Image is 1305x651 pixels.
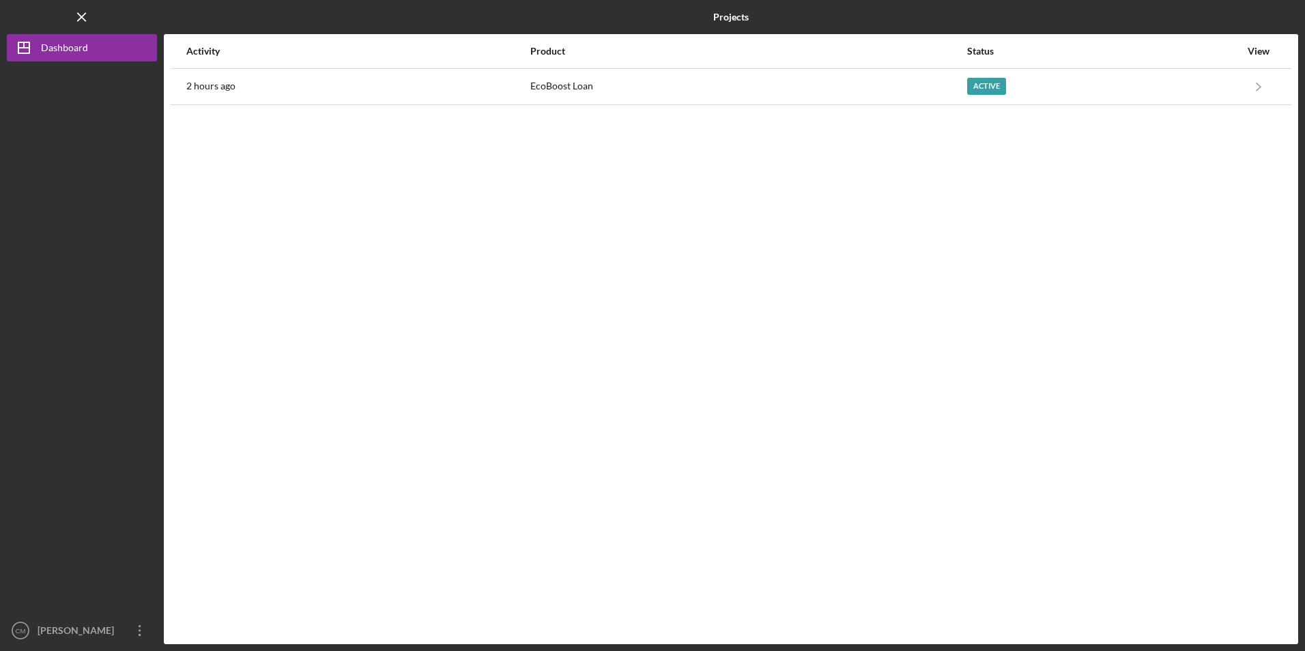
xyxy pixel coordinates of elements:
[967,46,1240,57] div: Status
[530,46,966,57] div: Product
[186,46,529,57] div: Activity
[34,617,123,648] div: [PERSON_NAME]
[1242,46,1276,57] div: View
[967,78,1006,95] div: Active
[16,627,26,635] text: CM
[7,34,157,61] button: Dashboard
[530,70,966,104] div: EcoBoost Loan
[7,617,157,644] button: CM[PERSON_NAME]
[713,12,749,23] b: Projects
[186,81,235,91] time: 2025-10-06 23:47
[41,34,88,65] div: Dashboard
